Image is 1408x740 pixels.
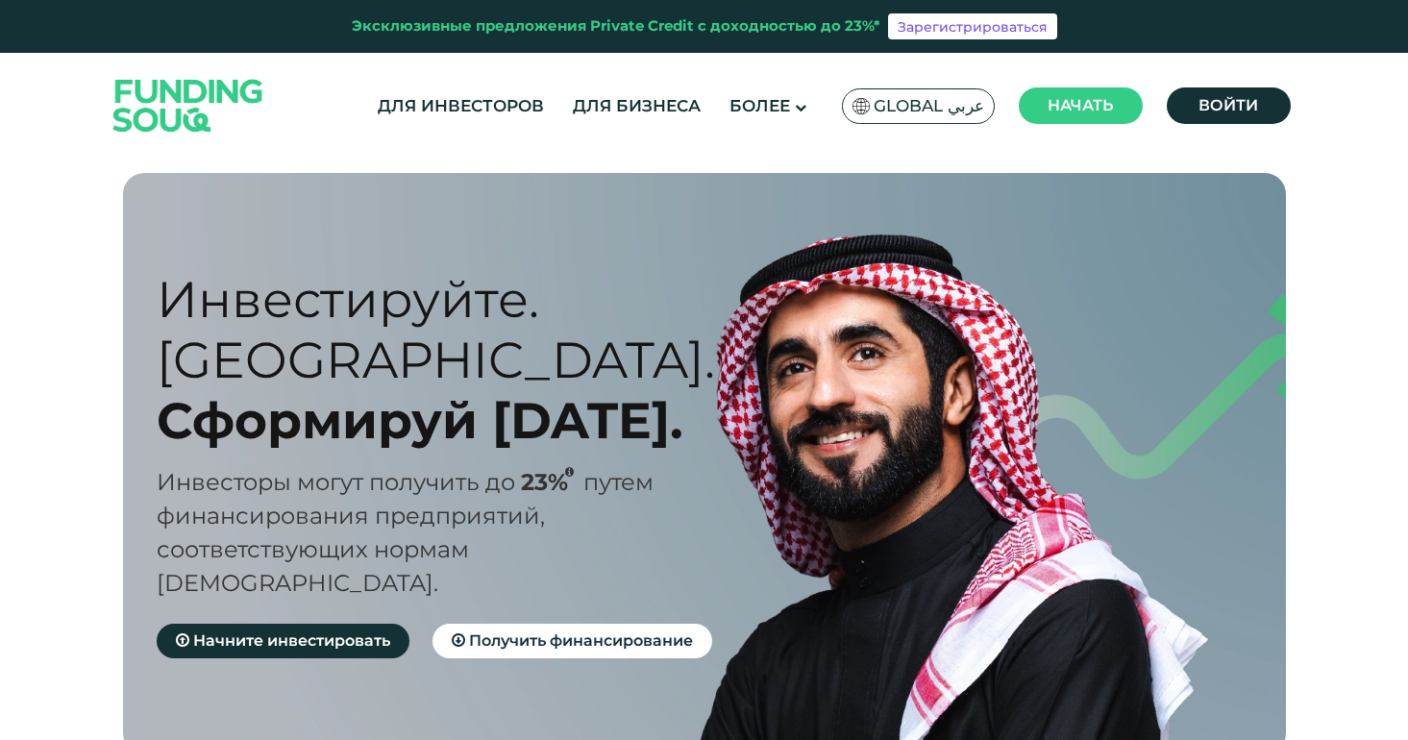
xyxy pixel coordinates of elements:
[373,90,549,122] a: Для инвесторов
[888,13,1057,40] a: Зарегистрироваться
[378,96,544,115] font: Для инвесторов
[568,90,705,122] a: Для бизнеса
[1167,87,1291,124] a: Войти
[352,16,880,35] font: Эксклюзивные предложения Private Credit с доходностью до 23%*
[898,18,1048,36] font: Зарегистрироваться
[157,468,515,496] font: Инвесторы могут получить до
[1198,96,1258,114] font: Войти
[157,390,683,451] font: Сформируй [DATE].
[157,269,715,390] font: Инвестируйте. [GEOGRAPHIC_DATA].
[157,624,409,658] a: Начните инвестировать
[1048,96,1113,114] font: Начать
[573,96,701,115] font: Для бизнеса
[565,467,574,478] i: 23% IRR (ожидаемая) ~ 15% Чистая доходность (ожидаемая)
[521,468,568,496] font: 23%
[852,98,870,114] img: Флаг ЮАР
[94,57,283,154] img: Логотип
[469,631,693,650] font: Получить финансирование
[432,624,712,658] a: Получить финансирование
[874,96,984,115] font: Global عربي
[729,96,790,115] font: Более
[193,631,390,650] font: Начните инвестировать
